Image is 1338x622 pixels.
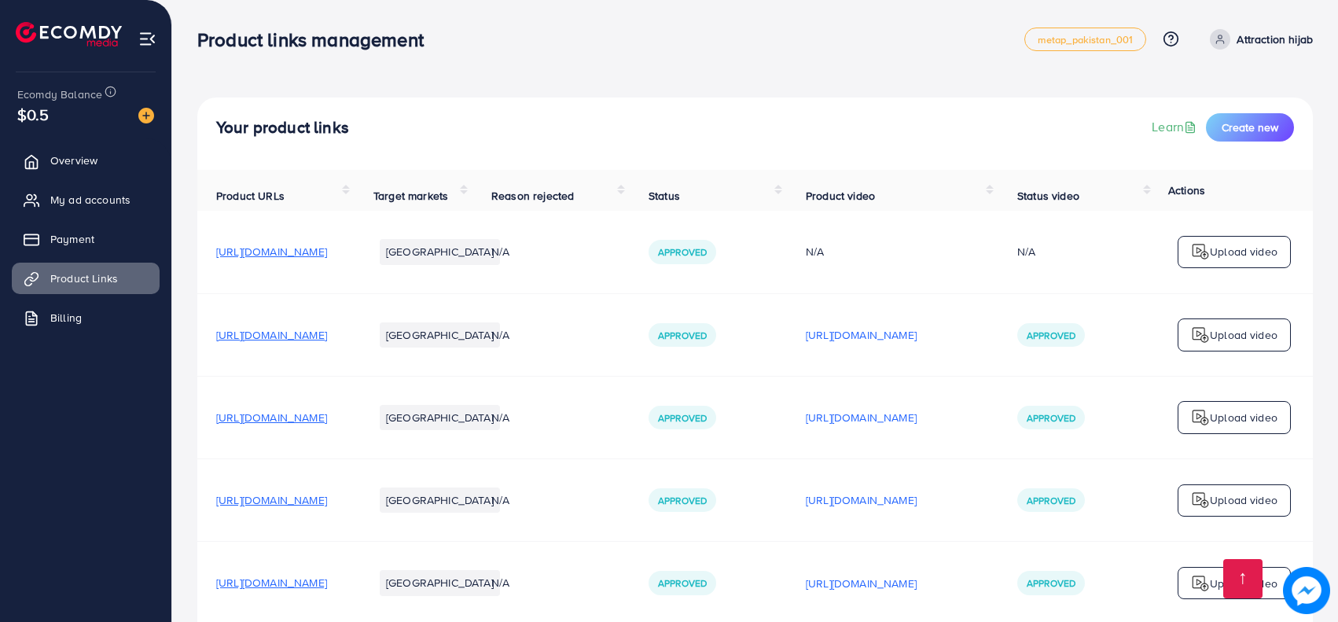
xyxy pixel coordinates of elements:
[1017,188,1079,204] span: Status video
[1152,118,1200,136] a: Learn
[216,188,285,204] span: Product URLs
[1027,411,1075,425] span: Approved
[380,405,500,430] li: [GEOGRAPHIC_DATA]
[1210,491,1277,510] p: Upload video
[806,408,917,427] p: [URL][DOMAIN_NAME]
[491,410,509,425] span: N/A
[16,22,122,46] img: logo
[658,494,707,507] span: Approved
[1191,491,1210,510] img: logo
[1027,494,1075,507] span: Approved
[1204,29,1313,50] a: Attraction hijab
[658,329,707,342] span: Approved
[12,145,160,176] a: Overview
[1027,329,1075,342] span: Approved
[1024,28,1147,51] a: metap_pakistan_001
[658,411,707,425] span: Approved
[216,244,327,259] span: [URL][DOMAIN_NAME]
[12,302,160,333] a: Billing
[1210,242,1277,261] p: Upload video
[1191,242,1210,261] img: logo
[491,244,509,259] span: N/A
[1210,326,1277,344] p: Upload video
[12,184,160,215] a: My ad accounts
[17,103,50,126] span: $0.5
[806,244,980,259] div: N/A
[380,322,500,348] li: [GEOGRAPHIC_DATA]
[216,575,327,591] span: [URL][DOMAIN_NAME]
[216,492,327,508] span: [URL][DOMAIN_NAME]
[1206,113,1294,142] button: Create new
[1283,567,1330,614] img: image
[216,118,349,138] h4: Your product links
[138,30,156,48] img: menu
[658,576,707,590] span: Approved
[380,239,500,264] li: [GEOGRAPHIC_DATA]
[216,327,327,343] span: [URL][DOMAIN_NAME]
[138,108,154,123] img: image
[1191,408,1210,427] img: logo
[491,327,509,343] span: N/A
[1191,326,1210,344] img: logo
[380,488,500,513] li: [GEOGRAPHIC_DATA]
[1038,35,1134,45] span: metap_pakistan_001
[1168,182,1205,198] span: Actions
[1210,574,1277,593] p: Upload video
[806,326,917,344] p: [URL][DOMAIN_NAME]
[806,188,875,204] span: Product video
[806,491,917,510] p: [URL][DOMAIN_NAME]
[216,410,327,425] span: [URL][DOMAIN_NAME]
[1237,30,1313,49] p: Attraction hijab
[1210,408,1277,427] p: Upload video
[806,574,917,593] p: [URL][DOMAIN_NAME]
[12,223,160,255] a: Payment
[491,492,509,508] span: N/A
[17,86,102,102] span: Ecomdy Balance
[1017,244,1035,259] div: N/A
[491,575,509,591] span: N/A
[50,271,118,286] span: Product Links
[1191,574,1210,593] img: logo
[50,153,97,168] span: Overview
[380,570,500,595] li: [GEOGRAPHIC_DATA]
[50,310,82,326] span: Billing
[491,188,574,204] span: Reason rejected
[1027,576,1075,590] span: Approved
[50,231,94,247] span: Payment
[373,188,448,204] span: Target markets
[1222,120,1278,135] span: Create new
[649,188,680,204] span: Status
[658,245,707,259] span: Approved
[12,263,160,294] a: Product Links
[50,192,130,208] span: My ad accounts
[197,28,436,51] h3: Product links management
